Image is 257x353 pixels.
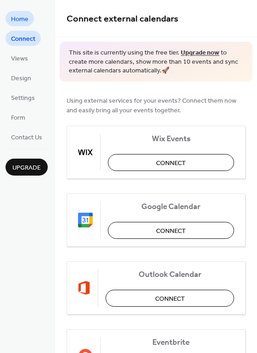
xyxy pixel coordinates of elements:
[108,154,234,171] button: Connect
[108,222,234,239] button: Connect
[106,270,234,279] span: Outlook Calendar
[11,133,42,143] span: Contact Us
[6,159,48,176] button: Upgrade
[67,96,246,115] span: Using external services for your events? Connect them now and easily bring all your events together.
[6,31,41,46] a: Connect
[156,158,186,168] span: Connect
[106,290,234,307] button: Connect
[155,294,185,303] span: Connect
[181,47,219,59] a: Upgrade now
[67,10,179,28] span: Connect external calendars
[6,11,34,26] a: Home
[108,337,234,347] span: Eventbrite
[78,145,93,160] img: wix
[6,90,40,105] a: Settings
[11,54,28,64] span: Views
[6,70,37,85] a: Design
[6,50,34,66] a: Views
[78,281,90,295] img: outlook
[11,113,25,123] span: Form
[78,213,93,227] img: google
[6,129,48,144] a: Contact Us
[11,94,35,103] span: Settings
[108,202,234,211] span: Google Calendar
[69,49,243,76] span: This site is currently using the free tier. to create more calendars, show more than 10 events an...
[11,15,28,24] span: Home
[6,110,31,125] a: Form
[11,74,31,83] span: Design
[108,134,234,143] span: Wix Events
[12,163,41,173] span: Upgrade
[156,226,186,236] span: Connect
[11,34,35,44] span: Connect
